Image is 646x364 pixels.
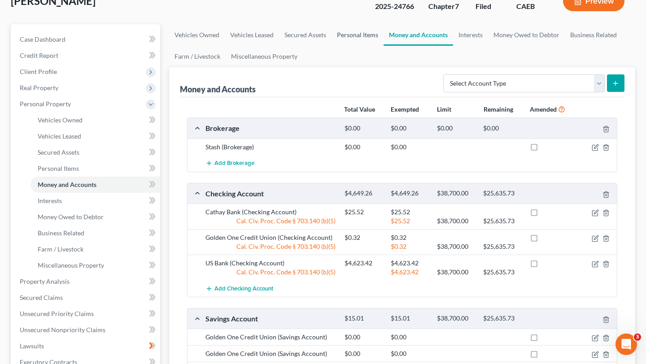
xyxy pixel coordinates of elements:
button: Add Checking Account [205,280,273,297]
div: $38,700.00 [432,268,479,277]
div: CAEB [516,1,549,12]
a: Money Owed to Debtor [31,209,160,225]
div: Cal. Civ. Proc. Code § 703.140 (b)(5) [201,217,340,225]
a: Unsecured Priority Claims [13,306,160,322]
span: 7 [455,2,459,10]
a: Property Analysis [13,273,160,290]
div: Cal. Civ. Proc. Code § 703.140 (b)(5) [201,268,340,277]
div: $0.00 [479,124,525,133]
div: $38,700.00 [432,314,479,323]
a: Money Owed to Debtor [488,24,565,46]
a: Vehicles Owned [31,112,160,128]
div: US Bank (Checking Account) [201,259,340,268]
span: Client Profile [20,68,57,75]
a: Miscellaneous Property [31,257,160,273]
div: Golden One Credit Union (Savings Account) [201,333,340,342]
span: Money Owed to Debtor [38,213,104,221]
div: $25,635.73 [479,189,525,198]
a: Farm / Livestock [31,241,160,257]
a: Vehicles Leased [225,24,279,46]
div: $4,649.26 [386,189,432,198]
div: Stash (Brokerage) [201,143,340,152]
div: $0.00 [386,333,432,342]
div: $4,623.42 [386,268,432,277]
div: Chapter [428,1,461,12]
div: $0.00 [386,349,432,358]
div: $4,623.42 [386,259,432,268]
div: $4,649.26 [340,189,386,198]
span: Unsecured Nonpriority Claims [20,326,105,334]
strong: Total Value [344,105,375,113]
a: Secured Assets [31,144,160,160]
div: Cal. Civ. Proc. Code § 703.140 (b)(5) [201,242,340,251]
div: $0.32 [386,242,432,251]
div: $25.52 [386,217,432,225]
div: Filed [476,1,502,12]
div: Checking Account [201,189,340,198]
span: Secured Assets [38,148,79,156]
span: Add Checking Account [214,285,273,292]
span: Farm / Livestock [38,245,83,253]
div: $38,700.00 [432,189,479,198]
button: Add Brokerage [205,155,254,172]
a: Business Related [31,225,160,241]
div: Money and Accounts [180,84,256,95]
strong: Amended [530,105,557,113]
span: Money and Accounts [38,181,96,188]
span: Credit Report [20,52,58,59]
span: Vehicles Leased [38,132,81,140]
a: Lawsuits [13,338,160,354]
span: Miscellaneous Property [38,261,104,269]
div: Golden One Credit Union (Checking Account) [201,233,340,242]
div: $0.32 [386,233,432,242]
span: Lawsuits [20,342,44,350]
span: Add Brokerage [214,160,254,167]
div: $4,623.42 [340,259,386,268]
div: $25,635.73 [479,242,525,251]
div: $0.00 [432,124,479,133]
span: Personal Items [38,165,79,172]
div: Golden One Credit Union (Savings Account) [201,349,340,358]
div: Brokerage [201,123,340,133]
a: Interests [453,24,488,46]
div: $15.01 [340,314,386,323]
div: $25,635.73 [479,314,525,323]
a: Case Dashboard [13,31,160,48]
div: $0.00 [340,333,386,342]
div: $38,700.00 [432,242,479,251]
a: Money and Accounts [384,24,453,46]
a: Farm / Livestock [169,46,226,67]
div: $0.00 [340,143,386,152]
a: Personal Items [31,160,160,177]
span: Business Related [38,229,84,237]
span: Case Dashboard [20,35,65,43]
div: Cathay Bank (Checking Account) [201,208,340,217]
span: Property Analysis [20,277,70,285]
div: $38,700.00 [432,217,479,225]
span: 3 [634,334,641,341]
div: $0.00 [340,124,386,133]
a: Personal Items [332,24,384,46]
div: $25,635.73 [479,268,525,277]
span: Unsecured Priority Claims [20,310,94,317]
div: $25,635.73 [479,217,525,225]
div: $0.00 [340,349,386,358]
a: Secured Assets [279,24,332,46]
div: $15.01 [386,314,432,323]
a: Credit Report [13,48,160,64]
a: Secured Claims [13,290,160,306]
a: Vehicles Leased [31,128,160,144]
a: Unsecured Nonpriority Claims [13,322,160,338]
a: Money and Accounts [31,177,160,193]
span: Personal Property [20,100,71,108]
div: $0.00 [386,143,432,152]
strong: Limit [437,105,451,113]
div: $25.52 [340,208,386,217]
span: Interests [38,197,62,204]
div: $0.32 [340,233,386,242]
strong: Exempted [391,105,419,113]
a: Vehicles Owned [169,24,225,46]
div: $0.00 [386,124,432,133]
iframe: Intercom live chat [615,334,637,355]
div: Savings Account [201,314,340,323]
